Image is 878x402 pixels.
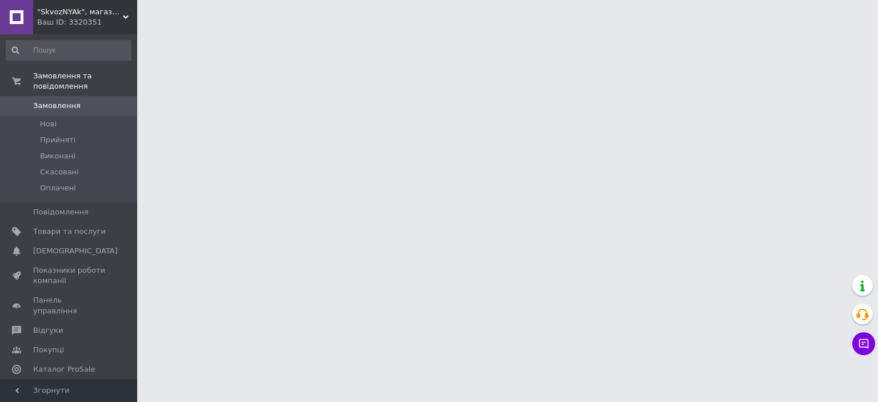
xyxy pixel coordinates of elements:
[33,265,106,286] span: Показники роботи компанії
[40,167,79,177] span: Скасовані
[40,119,57,129] span: Нові
[33,71,137,91] span: Замовлення та повідомлення
[852,332,875,355] button: Чат з покупцем
[33,325,63,336] span: Відгуки
[33,345,64,355] span: Покупці
[40,151,75,161] span: Виконані
[33,101,81,111] span: Замовлення
[6,40,131,61] input: Пошук
[33,364,95,375] span: Каталог ProSale
[33,226,106,237] span: Товари та послуги
[40,183,76,193] span: Оплачені
[37,7,123,17] span: "SkvozNYAk", магазин аніме, манґи та коміксів
[33,246,118,256] span: [DEMOGRAPHIC_DATA]
[40,135,75,145] span: Прийняті
[33,295,106,316] span: Панель управління
[33,207,89,217] span: Повідомлення
[37,17,137,27] div: Ваш ID: 3320351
